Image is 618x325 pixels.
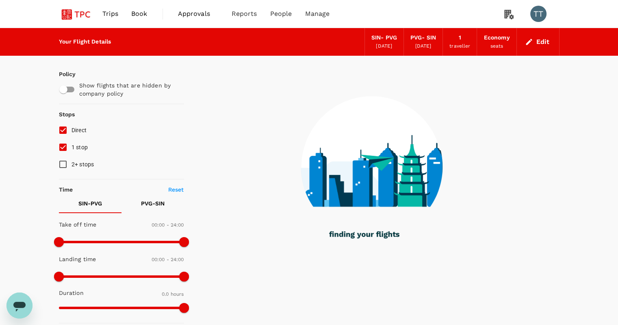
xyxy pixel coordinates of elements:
span: Reports [232,9,257,19]
p: Duration [59,289,84,297]
strong: Stops [59,111,75,118]
span: Trips [102,9,118,19]
span: Direct [72,127,87,133]
p: Landing time [59,255,96,263]
p: Policy [59,70,66,78]
img: Tsao Pao Chee Group Pte Ltd [59,5,96,23]
div: 1 [459,33,461,42]
div: Your Flight Details [59,37,111,46]
span: Manage [305,9,330,19]
span: 0.0 hours [162,291,184,297]
iframe: Button to launch messaging window [7,292,33,318]
span: Book [131,9,147,19]
span: Approvals [178,9,219,19]
span: 00:00 - 24:00 [152,222,184,228]
div: PVG - SIN [410,33,436,42]
p: SIN - PVG [78,199,102,207]
p: Take off time [59,220,97,229]
div: [DATE] [376,42,392,50]
g: finding your flights [329,231,399,239]
p: Time [59,185,73,194]
div: traveller [449,42,470,50]
div: TT [530,6,546,22]
span: 00:00 - 24:00 [152,257,184,262]
span: 2+ stops [72,161,94,168]
div: seats [490,42,503,50]
div: Economy [484,33,510,42]
div: SIN - PVG [371,33,397,42]
p: Reset [168,185,184,194]
span: 1 stop [72,144,88,151]
p: PVG - SIN [141,199,165,207]
p: Show flights that are hidden by company policy [79,81,178,98]
span: People [270,9,292,19]
button: Edit [523,35,553,48]
div: [DATE] [415,42,432,50]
